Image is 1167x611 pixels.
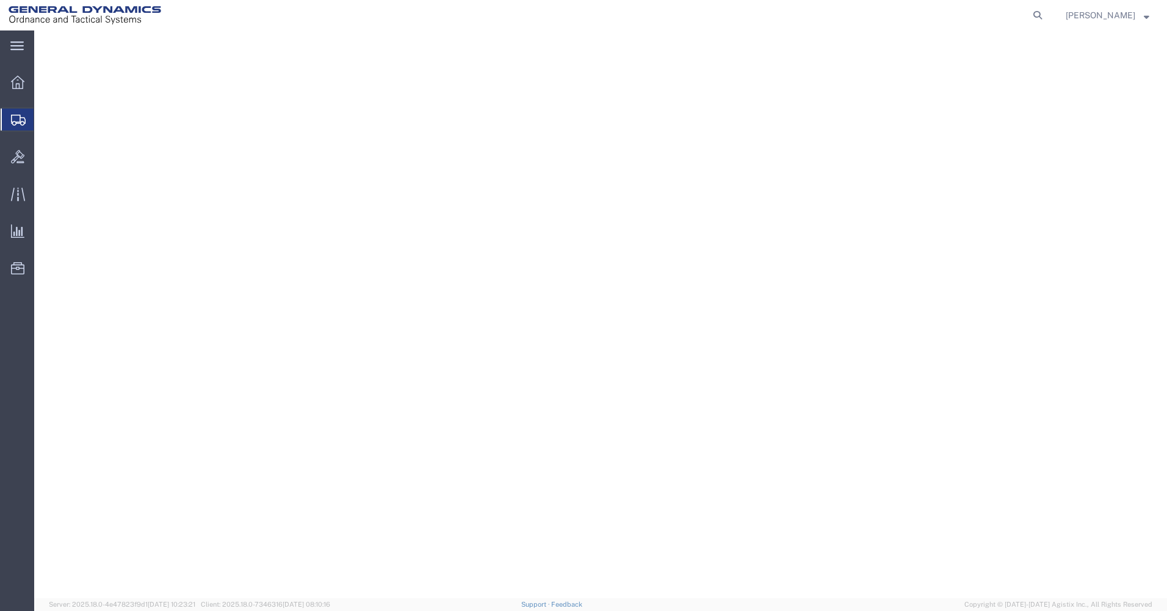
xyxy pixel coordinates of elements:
[964,599,1152,610] span: Copyright © [DATE]-[DATE] Agistix Inc., All Rights Reserved
[521,601,552,608] a: Support
[148,601,195,608] span: [DATE] 10:23:21
[1066,9,1135,22] span: Kayla Singleton
[49,601,195,608] span: Server: 2025.18.0-4e47823f9d1
[34,30,1167,598] iframe: FS Legacy Container
[283,601,330,608] span: [DATE] 08:10:16
[551,601,582,608] a: Feedback
[9,6,161,24] img: logo
[1065,8,1150,23] button: [PERSON_NAME]
[201,601,330,608] span: Client: 2025.18.0-7346316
